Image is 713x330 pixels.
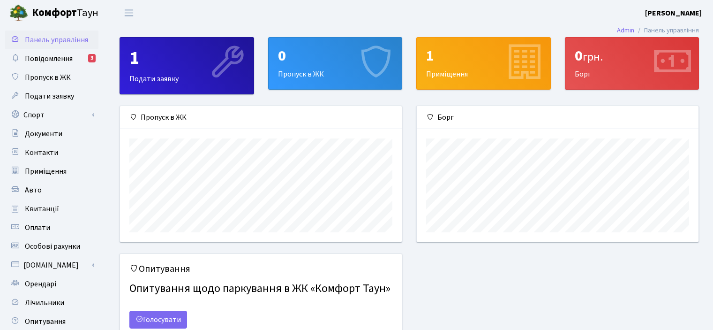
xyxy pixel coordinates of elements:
span: Документи [25,129,62,139]
a: 1Приміщення [416,37,551,90]
span: Опитування [25,316,66,327]
span: Пропуск в ЖК [25,72,71,83]
a: Квитанції [5,200,98,218]
a: Пропуск в ЖК [5,68,98,87]
div: 0 [575,47,690,65]
a: 0Пропуск в ЖК [268,37,403,90]
span: Панель управління [25,35,88,45]
nav: breadcrumb [603,21,713,40]
a: Оплати [5,218,98,237]
h5: Опитування [129,263,392,275]
a: Документи [5,124,98,143]
span: Лічильники [25,298,64,308]
span: Квитанції [25,204,59,214]
span: Особові рахунки [25,241,80,252]
button: Переключити навігацію [117,5,141,21]
img: logo.png [9,4,28,23]
a: Авто [5,181,98,200]
span: Подати заявку [25,91,74,101]
div: Борг [565,38,699,89]
a: Контакти [5,143,98,162]
span: Контакти [25,147,58,158]
span: Таун [32,5,98,21]
a: Лічильники [5,293,98,312]
a: Приміщення [5,162,98,181]
a: Панель управління [5,31,98,49]
div: Пропуск в ЖК [120,106,402,129]
a: Спорт [5,106,98,124]
span: Приміщення [25,166,67,177]
b: [PERSON_NAME] [645,8,702,18]
a: Голосувати [129,311,187,329]
a: 1Подати заявку [120,37,254,94]
div: 0 [278,47,393,65]
span: Повідомлення [25,54,73,64]
span: грн. [583,49,603,65]
div: Пропуск в ЖК [269,38,402,89]
a: Орендарі [5,275,98,293]
div: 3 [88,54,96,62]
a: Повідомлення3 [5,49,98,68]
li: Панель управління [634,25,699,36]
div: 1 [129,47,244,69]
a: [PERSON_NAME] [645,8,702,19]
a: Admin [617,25,634,35]
span: Авто [25,185,42,195]
div: Приміщення [417,38,550,89]
span: Орендарі [25,279,56,289]
a: Особові рахунки [5,237,98,256]
a: [DOMAIN_NAME] [5,256,98,275]
span: Оплати [25,223,50,233]
b: Комфорт [32,5,77,20]
div: Подати заявку [120,38,254,94]
div: 1 [426,47,541,65]
div: Борг [417,106,698,129]
a: Подати заявку [5,87,98,106]
h4: Опитування щодо паркування в ЖК «Комфорт Таун» [129,278,392,299]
